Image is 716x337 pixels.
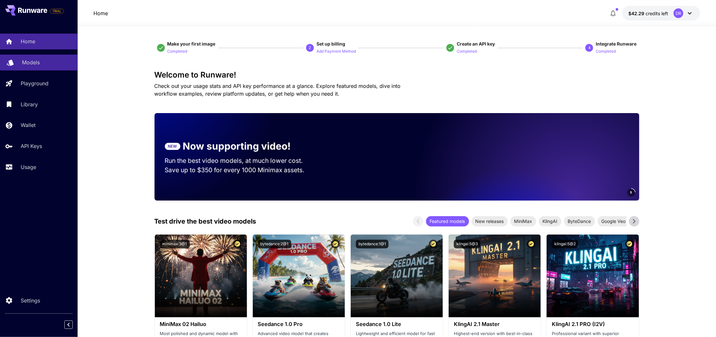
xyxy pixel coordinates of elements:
[160,240,190,248] button: minimax:3@1
[629,11,646,16] span: $42.29
[21,142,42,150] p: API Keys
[309,45,311,51] p: 2
[630,190,632,195] span: 5
[21,163,36,171] p: Usage
[564,218,595,225] span: ByteDance
[22,58,40,66] p: Models
[457,48,477,55] p: Completed
[155,83,401,97] span: Check out your usage stats and API key performance at a glance. Explore featured models, dive int...
[564,216,595,226] div: ByteDance
[674,8,683,18] div: DR
[316,48,356,55] p: Add Payment Method
[258,240,291,248] button: bytedance:2@1
[547,235,639,317] img: alt
[253,235,345,317] img: alt
[183,139,291,153] p: Now supporting video!
[454,240,480,248] button: klingai:5@3
[316,47,356,55] button: Add Payment Method
[552,240,578,248] button: klingai:5@2
[21,79,48,87] p: Playground
[93,9,108,17] nav: breadcrumb
[21,121,36,129] p: Wallet
[646,11,668,16] span: credits left
[596,41,636,47] span: Integrate Runware
[598,216,630,226] div: Google Veo
[21,100,38,108] p: Library
[629,10,668,17] div: $42.29229
[598,218,630,225] span: Google Veo
[64,321,73,329] button: Collapse sidebar
[596,47,616,55] button: Completed
[457,41,495,47] span: Create an API key
[160,321,242,327] h3: MiniMax 02 Hailuo
[165,165,315,175] p: Save up to $350 for every 1000 Minimax assets.
[165,156,315,165] p: Run the best video models, at much lower cost.
[167,48,187,55] p: Completed
[50,7,64,15] span: Add your payment card to enable full platform functionality.
[539,218,561,225] span: KlingAI
[472,218,508,225] span: New releases
[316,41,345,47] span: Set up billing
[472,216,508,226] div: New releases
[622,6,700,21] button: $42.29229DR
[457,47,477,55] button: Completed
[21,297,40,304] p: Settings
[510,218,536,225] span: MiniMax
[527,240,536,248] button: Certified Model – Vetted for best performance and includes a commercial license.
[93,9,108,17] a: Home
[539,216,561,226] div: KlingAI
[356,240,389,248] button: bytedance:1@1
[552,321,634,327] h3: KlingAI 2.1 PRO (I2V)
[625,240,634,248] button: Certified Model – Vetted for best performance and includes a commercial license.
[155,70,639,79] h3: Welcome to Runware!
[69,319,78,331] div: Collapse sidebar
[449,235,541,317] img: alt
[596,48,616,55] p: Completed
[233,240,242,248] button: Certified Model – Vetted for best performance and includes a commercial license.
[167,47,187,55] button: Completed
[155,235,247,317] img: alt
[155,216,256,226] p: Test drive the best video models
[168,143,177,149] p: NEW
[588,45,591,51] p: 4
[331,240,340,248] button: Certified Model – Vetted for best performance and includes a commercial license.
[510,216,536,226] div: MiniMax
[426,218,469,225] span: Featured models
[50,9,64,14] span: TRIAL
[429,240,438,248] button: Certified Model – Vetted for best performance and includes a commercial license.
[454,321,536,327] h3: KlingAI 2.1 Master
[356,321,438,327] h3: Seedance 1.0 Lite
[167,41,216,47] span: Make your first image
[351,235,443,317] img: alt
[21,37,35,45] p: Home
[258,321,340,327] h3: Seedance 1.0 Pro
[426,216,469,226] div: Featured models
